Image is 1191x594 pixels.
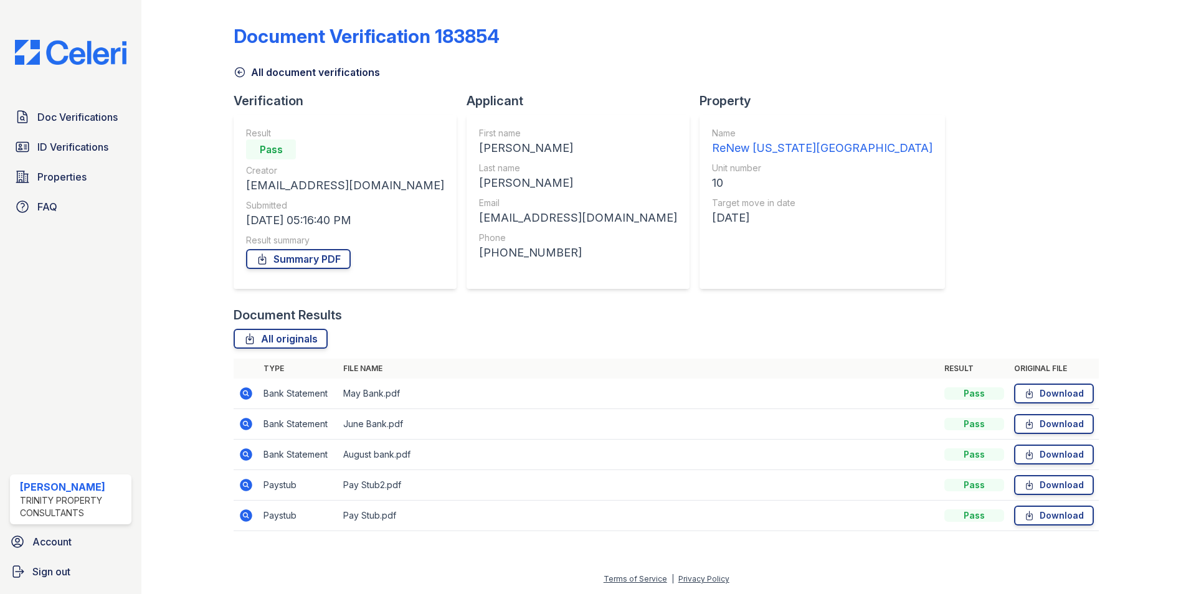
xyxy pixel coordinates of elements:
[479,244,677,262] div: [PHONE_NUMBER]
[479,232,677,244] div: Phone
[479,197,677,209] div: Email
[944,418,1004,430] div: Pass
[259,379,338,409] td: Bank Statement
[479,209,677,227] div: [EMAIL_ADDRESS][DOMAIN_NAME]
[671,574,674,583] div: |
[1014,475,1094,495] a: Download
[479,162,677,174] div: Last name
[700,92,955,110] div: Property
[246,212,444,229] div: [DATE] 05:16:40 PM
[678,574,729,583] a: Privacy Policy
[259,440,338,470] td: Bank Statement
[712,174,932,192] div: 10
[944,509,1004,522] div: Pass
[259,359,338,379] th: Type
[10,105,131,130] a: Doc Verifications
[338,379,939,409] td: May Bank.pdf
[944,479,1004,491] div: Pass
[234,92,467,110] div: Verification
[5,40,136,65] img: CE_Logo_Blue-a8612792a0a2168367f1c8372b55b34899dd931a85d93a1a3d3e32e68fde9ad4.png
[259,470,338,501] td: Paystub
[338,501,939,531] td: Pay Stub.pdf
[479,127,677,139] div: First name
[246,199,444,212] div: Submitted
[37,139,108,154] span: ID Verifications
[20,479,126,494] div: [PERSON_NAME]
[37,110,118,125] span: Doc Verifications
[604,574,667,583] a: Terms of Service
[944,448,1004,461] div: Pass
[246,127,444,139] div: Result
[32,534,72,549] span: Account
[246,164,444,177] div: Creator
[5,559,136,584] a: Sign out
[246,234,444,247] div: Result summary
[20,494,126,519] div: Trinity Property Consultants
[338,470,939,501] td: Pay Stub2.pdf
[1014,384,1094,403] a: Download
[234,306,342,324] div: Document Results
[10,194,131,219] a: FAQ
[1014,506,1094,526] a: Download
[10,134,131,159] a: ID Verifications
[234,25,500,47] div: Document Verification 183854
[234,329,328,349] a: All originals
[37,169,87,184] span: Properties
[479,139,677,157] div: [PERSON_NAME]
[246,249,351,269] a: Summary PDF
[944,387,1004,400] div: Pass
[338,440,939,470] td: August bank.pdf
[712,127,932,139] div: Name
[338,359,939,379] th: File name
[259,409,338,440] td: Bank Statement
[712,197,932,209] div: Target move in date
[712,162,932,174] div: Unit number
[5,529,136,554] a: Account
[246,177,444,194] div: [EMAIL_ADDRESS][DOMAIN_NAME]
[234,65,380,80] a: All document verifications
[467,92,700,110] div: Applicant
[712,209,932,227] div: [DATE]
[259,501,338,531] td: Paystub
[1014,445,1094,464] a: Download
[1014,414,1094,434] a: Download
[479,174,677,192] div: [PERSON_NAME]
[1009,359,1099,379] th: Original file
[712,127,932,157] a: Name ReNew [US_STATE][GEOGRAPHIC_DATA]
[246,139,296,159] div: Pass
[338,409,939,440] td: June Bank.pdf
[32,564,70,579] span: Sign out
[939,359,1009,379] th: Result
[712,139,932,157] div: ReNew [US_STATE][GEOGRAPHIC_DATA]
[10,164,131,189] a: Properties
[37,199,57,214] span: FAQ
